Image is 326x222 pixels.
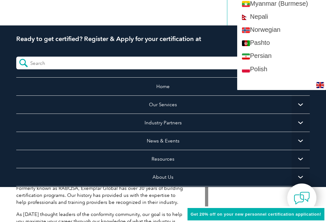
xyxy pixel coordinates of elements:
[237,36,326,49] a: Pashto
[237,23,326,36] a: Norwegian
[242,53,250,59] img: fa
[191,212,321,217] span: Get 20% off on your new personnel certification application!
[242,14,250,20] img: ne
[242,27,250,33] img: no
[30,57,87,66] input: Search
[242,1,250,7] img: my
[16,35,310,43] h2: Ready to get certified? Register & Apply for your certification at
[242,66,250,73] img: pl
[316,82,324,88] img: en
[294,190,310,206] img: contact-chat.png
[16,114,310,132] a: Industry Partners
[16,186,310,204] a: Find Certified Professional / Training Provider
[16,57,30,69] input: Submit
[242,40,250,46] img: ps
[237,49,326,62] a: Persian
[16,77,310,95] a: Home
[237,63,326,76] a: Polish
[237,10,326,23] a: Nepali
[16,168,310,186] a: About Us
[16,95,310,114] a: Our Services
[16,150,310,168] a: Resources
[16,132,310,150] a: News & Events
[237,76,326,89] a: Portuguese
[16,185,186,206] p: Formerly known as RABQSA, Exemplar Global has over 30 years of building certification programs. O...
